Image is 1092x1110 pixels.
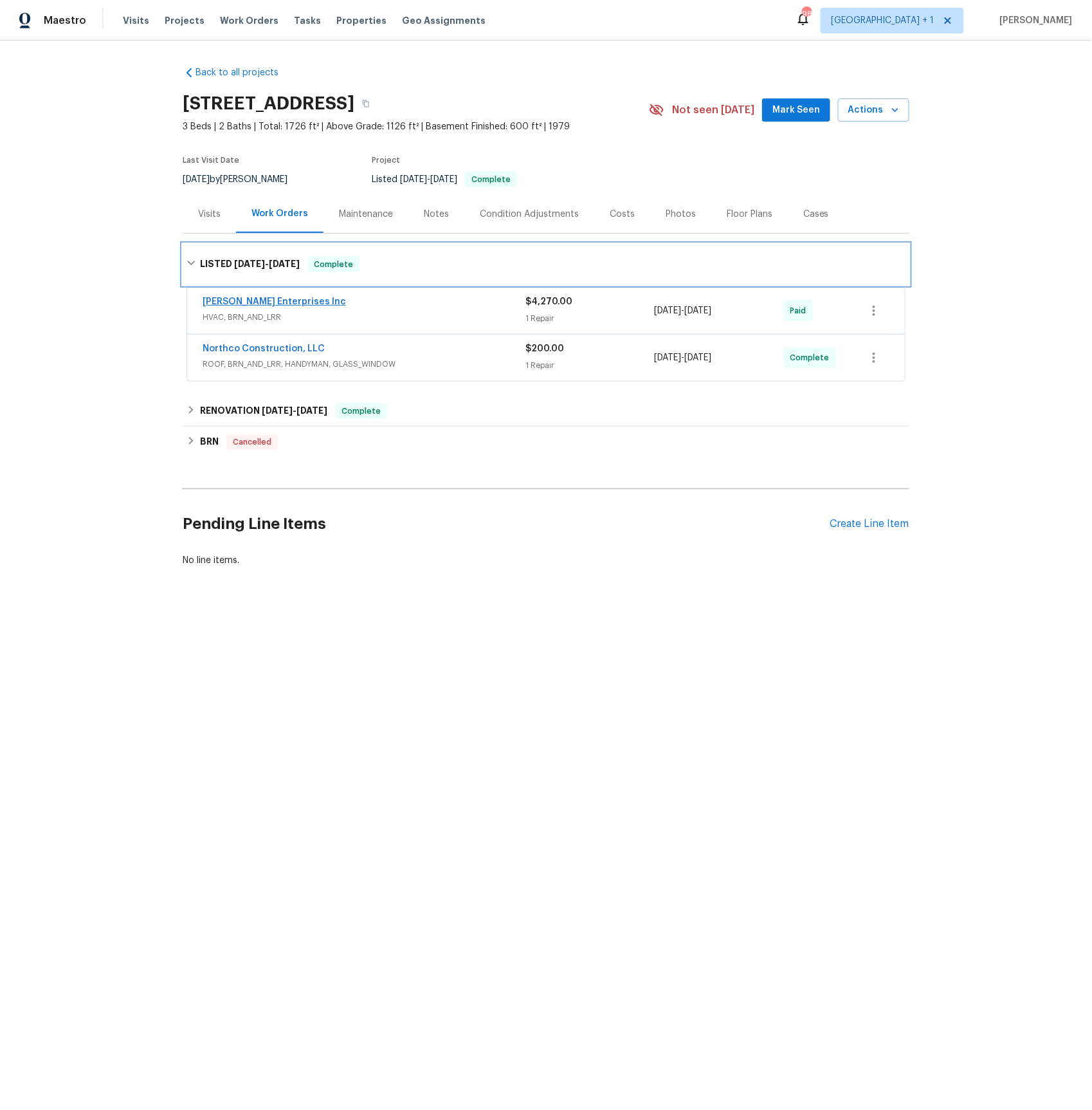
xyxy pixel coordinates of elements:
span: [DATE] [296,406,327,415]
div: Floor Plans [727,208,772,221]
div: Cases [803,208,829,221]
span: [GEOGRAPHIC_DATA] + 1 [832,14,934,27]
button: Actions [838,98,909,122]
button: Mark Seen [762,98,830,122]
span: Visits [123,14,149,27]
span: 3 Beds | 2 Baths | Total: 1726 ft² | Above Grade: 1126 ft² | Basement Finished: 600 ft² | 1979 [183,120,649,133]
span: [DATE] [269,259,300,268]
span: [DATE] [234,259,265,268]
div: Photos [666,208,696,221]
span: Maestro [44,14,86,27]
a: Back to all projects [183,66,306,79]
span: [DATE] [655,306,682,315]
div: No line items. [183,554,909,567]
span: Complete [309,258,358,271]
div: Visits [198,208,221,221]
span: [DATE] [430,175,457,184]
span: Actions [848,102,899,118]
h2: [STREET_ADDRESS] [183,97,354,110]
div: BRN Cancelled [183,427,909,458]
span: Listed [372,175,517,184]
div: Costs [610,208,635,221]
span: Work Orders [220,14,278,27]
span: [DATE] [183,175,210,184]
span: Not seen [DATE] [672,104,754,116]
span: Projects [165,14,205,27]
a: [PERSON_NAME] Enterprises Inc [203,297,346,306]
h6: RENOVATION [200,403,327,419]
span: Geo Assignments [402,14,486,27]
h6: BRN [200,434,219,450]
span: - [234,259,300,268]
span: ROOF, BRN_AND_LRR, HANDYMAN, GLASS_WINDOW [203,358,525,371]
span: [PERSON_NAME] [995,14,1073,27]
div: by [PERSON_NAME] [183,172,303,187]
span: Complete [466,176,516,183]
span: Mark Seen [772,102,820,118]
span: [DATE] [400,175,427,184]
span: - [262,406,327,415]
button: Copy Address [354,92,378,115]
span: Tasks [294,16,321,25]
div: Maintenance [339,208,393,221]
h2: Pending Line Items [183,494,830,554]
span: [DATE] [685,306,712,315]
div: 1 Repair [525,359,655,372]
a: Northco Construction, LLC [203,344,325,353]
span: - [655,351,712,364]
span: Last Visit Date [183,156,239,164]
div: Condition Adjustments [480,208,579,221]
span: [DATE] [655,353,682,362]
div: Create Line Item [830,518,909,530]
div: 1 Repair [525,312,655,325]
span: Properties [336,14,387,27]
div: 98 [802,8,811,21]
span: - [400,175,457,184]
span: $200.00 [525,344,564,353]
span: Project [372,156,400,164]
span: [DATE] [262,406,293,415]
span: $4,270.00 [525,297,572,306]
div: RENOVATION [DATE]-[DATE]Complete [183,396,909,427]
span: [DATE] [685,353,712,362]
div: Work Orders [251,207,308,220]
span: HVAC, BRN_AND_LRR [203,311,525,324]
span: Complete [790,351,835,364]
div: Notes [424,208,449,221]
span: Cancelled [228,436,277,449]
span: Paid [790,304,812,317]
div: LISTED [DATE]-[DATE]Complete [183,244,909,285]
span: - [655,304,712,317]
h6: LISTED [200,257,300,272]
span: Complete [336,405,386,418]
